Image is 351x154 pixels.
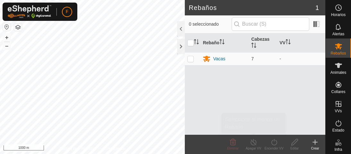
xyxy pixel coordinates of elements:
[249,33,277,53] th: Cabezas
[277,33,325,53] th: VV
[251,44,256,49] p-sorticon: Activar para ordenar
[332,128,344,132] span: Estado
[213,56,225,62] div: Vacas
[305,146,325,151] div: Crear
[264,146,284,151] div: Encender VV
[330,71,346,74] span: Animales
[243,146,264,151] div: Apagar VV
[14,23,22,31] button: Capas del Mapa
[189,21,231,28] span: 0 seleccionado
[3,34,11,41] button: +
[315,3,319,13] span: 1
[227,147,239,150] span: Eliminar
[232,17,309,31] input: Buscar (S)
[189,4,315,12] h2: Rebaños
[194,40,199,45] p-sorticon: Activar para ordenar
[277,52,325,65] td: -
[332,32,344,36] span: Alertas
[331,90,345,94] span: Collares
[3,42,11,50] button: –
[59,146,96,151] a: Política de Privacidad
[219,40,225,45] p-sorticon: Activar para ordenar
[66,8,69,15] span: F
[335,109,342,113] span: VVs
[334,148,342,151] span: Infra
[8,5,51,18] img: Logo Gallagher
[331,13,346,17] span: Horarios
[284,146,305,151] div: Editar
[251,56,254,61] span: 7
[286,40,291,45] p-sorticon: Activar para ordenar
[200,33,249,53] th: Rebaño
[104,146,125,151] a: Contáctenos
[3,23,11,31] button: Restablecer Mapa
[330,51,346,55] span: Rebaños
